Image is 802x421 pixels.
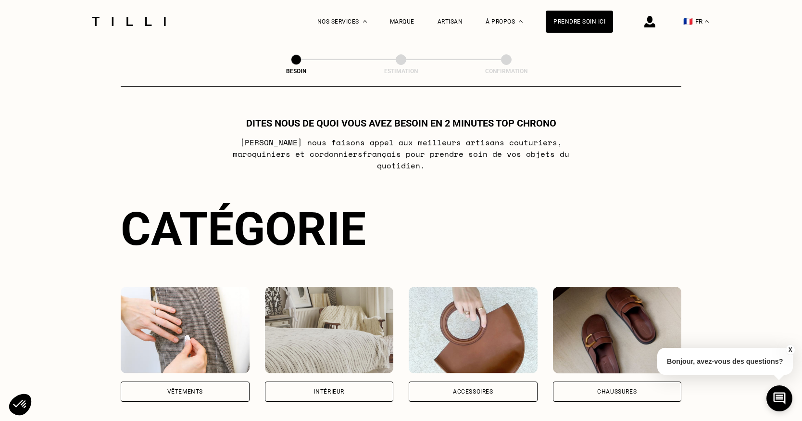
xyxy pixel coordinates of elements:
[390,18,414,25] a: Marque
[88,17,169,26] img: Logo du service de couturière Tilli
[597,389,637,395] div: Chaussures
[314,389,344,395] div: Intérieur
[121,202,681,256] div: Catégorie
[409,287,538,373] img: Accessoires
[519,20,523,23] img: Menu déroulant à propos
[353,68,449,75] div: Estimation
[553,287,682,373] img: Chaussures
[121,287,250,373] img: Vêtements
[458,68,554,75] div: Confirmation
[211,137,592,171] p: [PERSON_NAME] nous faisons appel aux meilleurs artisans couturiers , maroquiniers et cordonniers ...
[644,16,655,27] img: icône connexion
[683,17,693,26] span: 🇫🇷
[546,11,613,33] a: Prendre soin ici
[248,68,344,75] div: Besoin
[265,287,394,373] img: Intérieur
[657,348,793,375] p: Bonjour, avez-vous des questions?
[785,344,795,355] button: X
[438,18,463,25] a: Artisan
[363,20,367,23] img: Menu déroulant
[246,117,556,129] h1: Dites nous de quoi vous avez besoin en 2 minutes top chrono
[453,389,493,395] div: Accessoires
[705,20,709,23] img: menu déroulant
[167,389,203,395] div: Vêtements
